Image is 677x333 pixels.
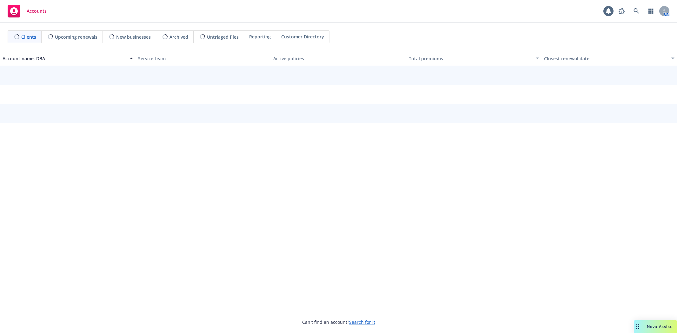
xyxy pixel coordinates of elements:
[409,55,532,62] div: Total premiums
[634,320,642,333] div: Drag to move
[3,55,126,62] div: Account name, DBA
[136,51,271,66] button: Service team
[645,5,657,17] a: Switch app
[207,34,239,40] span: Untriaged files
[647,324,672,329] span: Nova Assist
[55,34,97,40] span: Upcoming renewals
[169,34,188,40] span: Archived
[27,9,47,14] span: Accounts
[630,5,643,17] a: Search
[271,51,406,66] button: Active policies
[138,55,269,62] div: Service team
[116,34,151,40] span: New businesses
[544,55,667,62] div: Closest renewal date
[634,320,677,333] button: Nova Assist
[302,319,375,325] span: Can't find an account?
[281,33,324,40] span: Customer Directory
[5,2,49,20] a: Accounts
[21,34,36,40] span: Clients
[349,319,375,325] a: Search for it
[615,5,628,17] a: Report a Bug
[249,33,271,40] span: Reporting
[406,51,542,66] button: Total premiums
[273,55,404,62] div: Active policies
[541,51,677,66] button: Closest renewal date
